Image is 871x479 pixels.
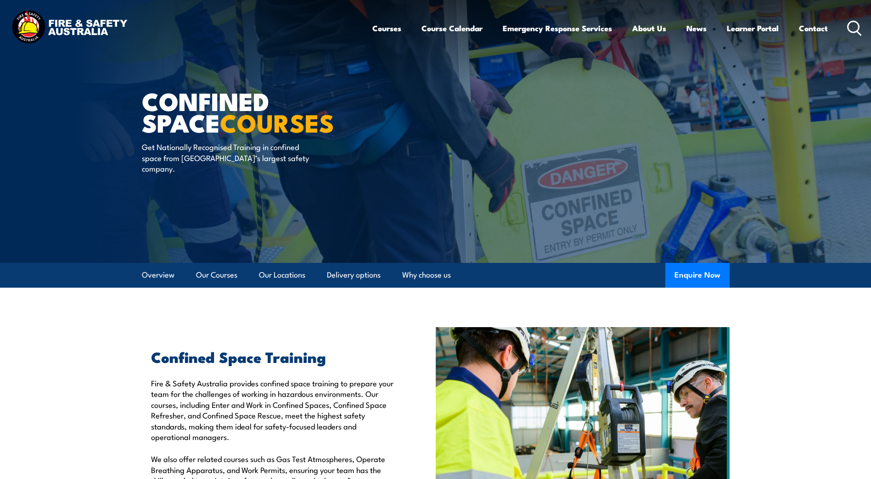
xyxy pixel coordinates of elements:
a: Overview [142,263,174,287]
h2: Confined Space Training [151,350,393,363]
a: Course Calendar [421,16,483,40]
p: Get Nationally Recognised Training in confined space from [GEOGRAPHIC_DATA]’s largest safety comp... [142,141,309,173]
a: Courses [372,16,401,40]
a: Why choose us [402,263,451,287]
h1: Confined Space [142,90,369,133]
a: Learner Portal [727,16,779,40]
a: News [686,16,707,40]
strong: COURSES [220,103,334,141]
a: Emergency Response Services [503,16,612,40]
button: Enquire Now [665,263,730,288]
a: Our Courses [196,263,237,287]
a: Contact [799,16,828,40]
a: About Us [632,16,666,40]
a: Delivery options [327,263,381,287]
p: Fire & Safety Australia provides confined space training to prepare your team for the challenges ... [151,378,393,442]
a: Our Locations [259,263,305,287]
